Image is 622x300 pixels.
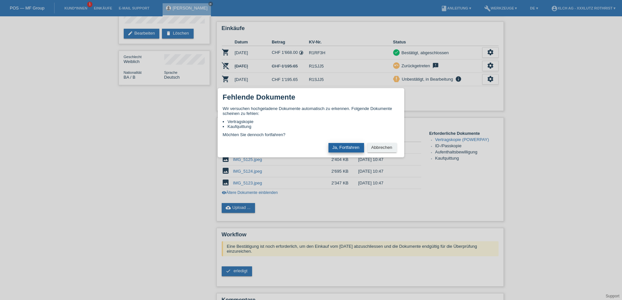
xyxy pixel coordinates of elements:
button: Abbrechen [367,143,397,152]
h1: Fehlende Dokumente [223,93,295,101]
li: Kaufquittung [228,124,400,129]
li: Vertragskopie [228,119,400,124]
div: Wir versuchen hochgeladene Dokumente automatisch zu erkennen. Folgende Dokumente scheinen zu fehl... [223,106,400,137]
button: Ja, Fortfahren [328,143,364,152]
